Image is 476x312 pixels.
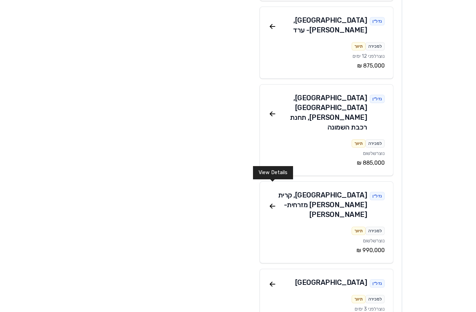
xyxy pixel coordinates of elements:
[352,295,366,303] div: תיווך
[352,42,366,50] div: תיווך
[352,227,366,235] div: תיווך
[370,192,385,200] div: נדל״ן
[366,295,385,303] div: למכירה
[370,17,385,25] div: נדל״ן
[277,15,367,35] div: [GEOGRAPHIC_DATA] , [PERSON_NAME] - ערד
[366,139,385,148] div: למכירה
[366,42,385,50] div: למכירה
[295,278,367,288] div: [GEOGRAPHIC_DATA]
[363,150,385,156] span: נוצר שלשום
[370,279,385,288] div: נדל״ן
[268,246,385,255] div: ‏990,000 ‏₪
[268,62,385,70] div: ‏875,000 ‏₪
[277,190,367,219] div: [GEOGRAPHIC_DATA] , קרית [PERSON_NAME] מזרחית - [PERSON_NAME]
[352,139,366,148] div: תיווך
[353,53,385,59] span: נוצר לפני 12 ימים
[268,159,385,167] div: ‏885,000 ‏₪
[277,93,367,132] div: [GEOGRAPHIC_DATA] , [GEOGRAPHIC_DATA][PERSON_NAME], תחנת רכבת השמונה
[366,227,385,235] div: למכירה
[355,306,385,312] span: נוצר לפני 3 ימים
[363,238,385,244] span: נוצר שלשום
[370,95,385,103] div: נדל״ן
